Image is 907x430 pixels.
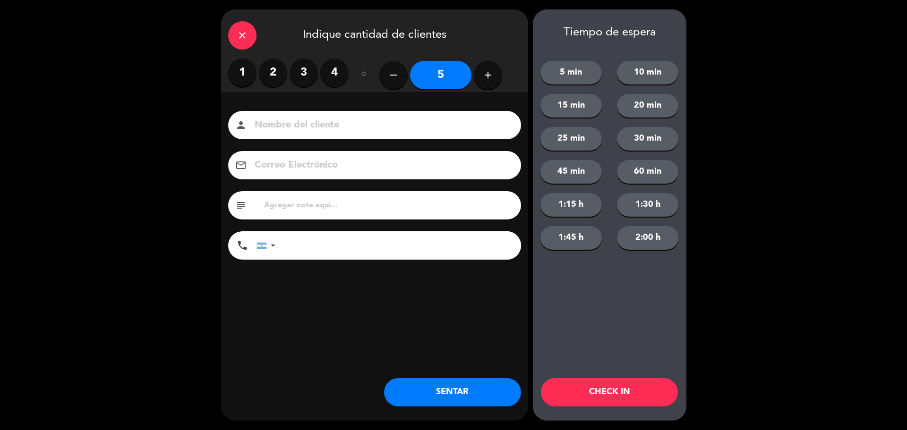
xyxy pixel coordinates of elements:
[237,30,248,41] i: close
[540,61,602,84] button: 5 min
[254,117,509,134] input: Nombre del cliente
[617,226,678,250] button: 2:00 h
[320,59,349,87] label: 4
[533,26,686,40] div: Tiempo de espera
[617,193,678,217] button: 1:30 h
[474,61,502,89] button: add
[617,160,678,184] button: 60 min
[237,240,248,251] i: phone
[254,157,509,174] input: Correo Electrónico
[540,226,602,250] button: 1:45 h
[540,193,602,217] button: 1:15 h
[384,378,521,406] button: SENTAR
[235,200,247,211] i: subject
[540,94,602,118] button: 15 min
[235,119,247,131] i: person
[263,199,514,212] input: Agregar nota aquí...
[540,127,602,151] button: 25 min
[617,94,678,118] button: 20 min
[482,69,494,81] i: add
[349,59,379,92] div: ó
[617,61,678,84] button: 10 min
[228,59,257,87] label: 1
[541,378,678,406] button: CHECK IN
[221,9,528,59] div: Indique cantidad de clientes
[379,61,408,89] button: remove
[290,59,318,87] label: 3
[388,69,399,81] i: remove
[617,127,678,151] button: 30 min
[235,160,247,171] i: email
[257,232,279,259] div: Argentina: +54
[259,59,287,87] label: 2
[540,160,602,184] button: 45 min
